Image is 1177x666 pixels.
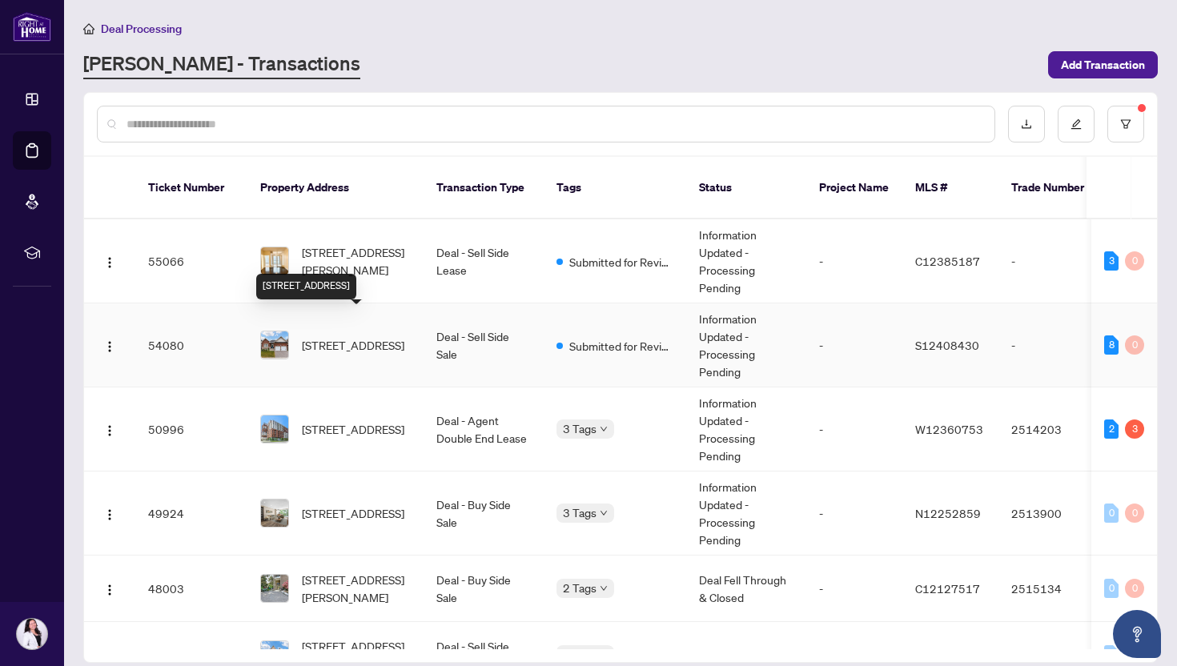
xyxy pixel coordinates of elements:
th: Tags [544,157,686,219]
th: Ticket Number [135,157,247,219]
img: Logo [103,508,116,521]
span: down [600,584,608,592]
div: 3 [1125,419,1144,439]
td: 2514203 [998,387,1111,471]
button: Logo [97,576,123,601]
div: 3 [1104,251,1119,271]
span: 4 Tags [563,645,597,664]
td: - [998,219,1111,303]
td: 54080 [135,303,247,387]
span: Submitted for Review [569,337,673,355]
th: Property Address [247,157,424,219]
img: Profile Icon [17,619,47,649]
td: 50996 [135,387,247,471]
th: Transaction Type [424,157,544,219]
td: - [806,471,902,556]
td: 48003 [135,556,247,622]
th: Status [686,157,806,219]
span: W12360753 [915,422,983,436]
td: Information Updated - Processing Pending [686,303,806,387]
img: thumbnail-img [261,415,288,443]
span: N12252859 [915,506,981,520]
span: [STREET_ADDRESS] [302,336,404,354]
span: C12127517 [915,581,980,596]
button: Open asap [1113,610,1161,658]
img: thumbnail-img [261,247,288,275]
span: 3 Tags [563,504,597,522]
span: C12385187 [915,254,980,268]
span: Deal Processing [101,22,182,36]
button: filter [1107,106,1144,142]
td: 55066 [135,219,247,303]
button: Logo [97,248,123,274]
div: 8 [1104,335,1119,355]
div: 0 [1104,645,1119,664]
button: Logo [97,416,123,442]
span: [STREET_ADDRESS] [302,420,404,438]
span: [STREET_ADDRESS] [302,504,404,522]
span: down [600,509,608,517]
td: Deal - Sell Side Sale [424,303,544,387]
span: 3 Tags [563,419,597,438]
span: S12408430 [915,338,979,352]
td: - [998,303,1111,387]
td: 49924 [135,471,247,556]
span: down [600,425,608,433]
img: thumbnail-img [261,575,288,602]
div: 0 [1125,504,1144,523]
span: N12186235 [915,648,981,662]
div: 0 [1125,251,1144,271]
td: - [806,303,902,387]
div: 2 [1104,419,1119,439]
img: thumbnail-img [261,499,288,527]
span: 2 Tags [563,579,597,597]
td: Information Updated - Processing Pending [686,387,806,471]
div: 0 [1125,579,1144,598]
div: [STREET_ADDRESS] [256,274,356,299]
td: - [806,387,902,471]
td: Deal Fell Through & Closed [686,556,806,622]
th: Project Name [806,157,902,219]
img: Logo [103,340,116,353]
button: edit [1058,106,1095,142]
td: Deal - Buy Side Sale [424,556,544,622]
button: Add Transaction [1048,51,1158,78]
div: 0 [1104,504,1119,523]
img: thumbnail-img [261,331,288,359]
span: Submitted for Review [569,253,673,271]
img: Logo [103,424,116,437]
td: Deal - Buy Side Sale [424,471,544,556]
button: Logo [97,332,123,358]
button: Logo [97,500,123,526]
span: [STREET_ADDRESS][PERSON_NAME] [302,243,411,279]
button: download [1008,106,1045,142]
img: Logo [103,584,116,596]
img: Logo [103,256,116,269]
span: download [1021,118,1032,130]
td: 2513900 [998,471,1111,556]
td: - [806,219,902,303]
span: Add Transaction [1061,52,1145,78]
span: filter [1120,118,1131,130]
td: Deal - Sell Side Lease [424,219,544,303]
a: [PERSON_NAME] - Transactions [83,50,360,79]
td: Information Updated - Processing Pending [686,471,806,556]
td: 2515134 [998,556,1111,622]
div: 0 [1104,579,1119,598]
th: Trade Number [998,157,1111,219]
span: [STREET_ADDRESS][PERSON_NAME] [302,571,411,606]
div: 0 [1125,335,1144,355]
td: Deal - Agent Double End Lease [424,387,544,471]
th: MLS # [902,157,998,219]
td: Information Updated - Processing Pending [686,219,806,303]
span: edit [1071,118,1082,130]
img: logo [13,12,51,42]
td: - [806,556,902,622]
span: home [83,23,94,34]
